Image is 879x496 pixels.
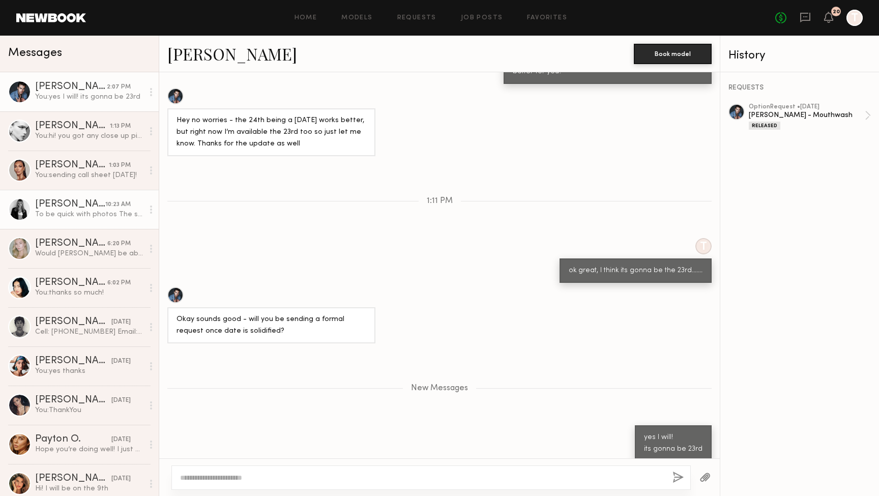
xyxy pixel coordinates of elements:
div: 10:23 AM [105,200,131,210]
a: Book model [634,49,712,57]
div: Hope you’re doing well! I just wanted to check in to see if you have an idea of when confirmation... [35,445,143,454]
div: Payton O. [35,434,111,445]
div: [PERSON_NAME] [35,317,111,327]
div: 20 [833,9,840,15]
div: Cell: [PHONE_NUMBER] Email: [EMAIL_ADDRESS][DOMAIN_NAME] [35,327,143,337]
div: yes I will! its gonna be 23rd [644,432,702,455]
span: New Messages [411,384,468,393]
div: [DATE] [111,435,131,445]
div: Hi! I will be on the 9th [35,484,143,493]
a: Models [341,15,372,21]
span: Messages [8,47,62,59]
a: Requests [397,15,436,21]
div: 6:20 PM [107,239,131,249]
div: Hey no worries - the 24th being a [DATE] works better, but right now I’m available the 23rd too s... [177,115,366,150]
span: 1:11 PM [427,197,453,206]
div: You: hi! you got any close up pics of your mouth and teeth for a different job? lol but also seri... [35,131,143,141]
a: Favorites [527,15,567,21]
div: Okay sounds good - will you be sending a formal request once date is solidified? [177,314,366,337]
div: To be quick with photos The selfie was made [DATE] and others a week ago [35,210,143,219]
div: ok great, I think its gonna be the 23rd....... [569,265,702,277]
div: [PERSON_NAME] [35,474,111,484]
a: Home [295,15,317,21]
a: optionRequest •[DATE][PERSON_NAME] - MouthwashReleased [749,104,871,130]
div: [DATE] [111,357,131,366]
div: History [728,50,871,62]
div: 6:02 PM [107,278,131,288]
a: T [846,10,863,26]
div: You: thanks so much! [35,288,143,298]
div: REQUESTS [728,84,871,92]
div: [PERSON_NAME] [35,278,107,288]
div: You: ThankYou [35,405,143,415]
div: You: yes thanks [35,366,143,376]
div: [PERSON_NAME] [35,356,111,366]
div: 1:13 PM [110,122,131,131]
div: [PERSON_NAME] [35,199,105,210]
div: You: sending call sheet [DATE]! [35,170,143,180]
div: [PERSON_NAME] [35,239,107,249]
div: [DATE] [111,474,131,484]
a: [PERSON_NAME] [167,43,297,65]
a: Job Posts [461,15,503,21]
button: Book model [634,44,712,64]
div: 2:07 PM [107,82,131,92]
div: [DATE] [111,396,131,405]
div: You: yes I will! its gonna be 23rd [35,92,143,102]
div: option Request • [DATE] [749,104,865,110]
div: Released [749,122,780,130]
div: [DATE] [111,317,131,327]
div: [PERSON_NAME] [35,121,110,131]
div: [PERSON_NAME] - Mouthwash [749,110,865,120]
div: [PERSON_NAME] [35,160,109,170]
div: [PERSON_NAME] [35,395,111,405]
div: Would [PERSON_NAME] be able to color correct me as the reference picture I send you? I am willing... [35,249,143,258]
div: [PERSON_NAME] [35,82,107,92]
div: 1:03 PM [109,161,131,170]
